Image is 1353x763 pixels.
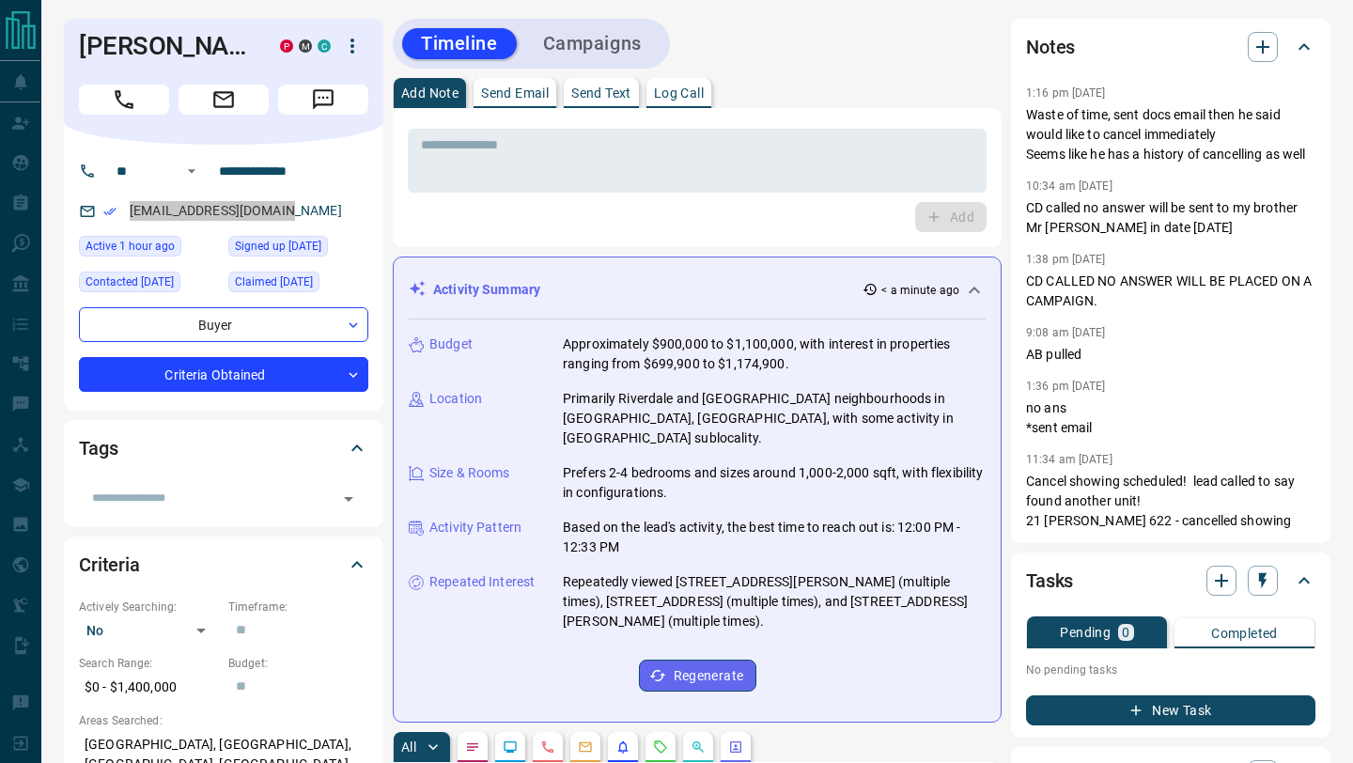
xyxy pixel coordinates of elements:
[429,518,521,537] p: Activity Pattern
[235,272,313,291] span: Claimed [DATE]
[571,86,631,100] p: Send Text
[563,463,986,503] p: Prefers 2-4 bedrooms and sizes around 1,000-2,000 sqft, with flexibility in configurations.
[235,237,321,256] span: Signed up [DATE]
[429,463,510,483] p: Size & Rooms
[130,203,342,218] a: [EMAIL_ADDRESS][DOMAIN_NAME]
[79,672,219,703] p: $0 - $1,400,000
[1060,626,1111,639] p: Pending
[1026,105,1315,164] p: Waste of time, sent docs email then he said would like to cancel immediately Seems like he has a ...
[79,357,368,392] div: Criteria Obtained
[409,272,986,307] div: Activity Summary< a minute ago
[654,86,704,100] p: Log Call
[1026,558,1315,603] div: Tasks
[578,740,593,755] svg: Emails
[103,205,117,218] svg: Email Verified
[79,272,219,298] div: Thu Jun 26 2025
[615,740,630,755] svg: Listing Alerts
[401,86,459,100] p: Add Note
[1026,472,1315,531] p: Cancel showing scheduled! lead called to say found another unit! 21 [PERSON_NAME] 622 - cancelled...
[563,335,986,374] p: Approximately $900,000 to $1,100,000, with interest in properties ranging from $699,900 to $1,174...
[429,389,482,409] p: Location
[86,237,175,256] span: Active 1 hour ago
[1026,32,1075,62] h2: Notes
[1026,326,1106,339] p: 9:08 am [DATE]
[1026,380,1106,393] p: 1:36 pm [DATE]
[228,272,368,298] div: Thu Jun 26 2025
[1026,86,1106,100] p: 1:16 pm [DATE]
[79,433,117,463] h2: Tags
[79,599,219,615] p: Actively Searching:
[465,740,480,755] svg: Notes
[1026,695,1315,725] button: New Task
[1026,253,1106,266] p: 1:38 pm [DATE]
[280,39,293,53] div: property.ca
[179,85,269,115] span: Email
[1026,345,1315,365] p: AB pulled
[1026,566,1073,596] h2: Tasks
[228,599,368,615] p: Timeframe:
[79,655,219,672] p: Search Range:
[691,740,706,755] svg: Opportunities
[79,712,368,729] p: Areas Searched:
[540,740,555,755] svg: Calls
[79,85,169,115] span: Call
[335,486,362,512] button: Open
[1026,179,1112,193] p: 10:34 am [DATE]
[79,550,140,580] h2: Criteria
[1026,398,1315,438] p: no ans *sent email
[1026,198,1315,238] p: CD called no answer will be sent to my brother Mr [PERSON_NAME] in date [DATE]
[1122,626,1129,639] p: 0
[1026,656,1315,684] p: No pending tasks
[1211,627,1278,640] p: Completed
[278,85,368,115] span: Message
[86,272,174,291] span: Contacted [DATE]
[228,236,368,262] div: Mon May 20 2019
[481,86,549,100] p: Send Email
[524,28,661,59] button: Campaigns
[563,518,986,557] p: Based on the lead's activity, the best time to reach out is: 12:00 PM - 12:33 PM
[299,39,312,53] div: mrloft.ca
[1026,24,1315,70] div: Notes
[180,160,203,182] button: Open
[429,335,473,354] p: Budget
[318,39,331,53] div: condos.ca
[728,740,743,755] svg: Agent Actions
[881,282,959,299] p: < a minute ago
[79,236,219,262] div: Tue Sep 16 2025
[653,740,668,755] svg: Requests
[79,307,368,342] div: Buyer
[503,740,518,755] svg: Lead Browsing Activity
[433,280,540,300] p: Activity Summary
[79,426,368,471] div: Tags
[1026,272,1315,311] p: CD CALLED NO ANSWER WILL BE PLACED ON A CAMPAIGN.
[79,615,219,646] div: No
[429,572,535,592] p: Repeated Interest
[79,542,368,587] div: Criteria
[401,740,416,754] p: All
[79,31,252,61] h1: [PERSON_NAME]
[563,389,986,448] p: Primarily Riverdale and [GEOGRAPHIC_DATA] neighbourhoods in [GEOGRAPHIC_DATA], [GEOGRAPHIC_DATA],...
[402,28,517,59] button: Timeline
[1026,453,1112,466] p: 11:34 am [DATE]
[639,660,756,692] button: Regenerate
[228,655,368,672] p: Budget:
[563,572,986,631] p: Repeatedly viewed [STREET_ADDRESS][PERSON_NAME] (multiple times), [STREET_ADDRESS] (multiple time...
